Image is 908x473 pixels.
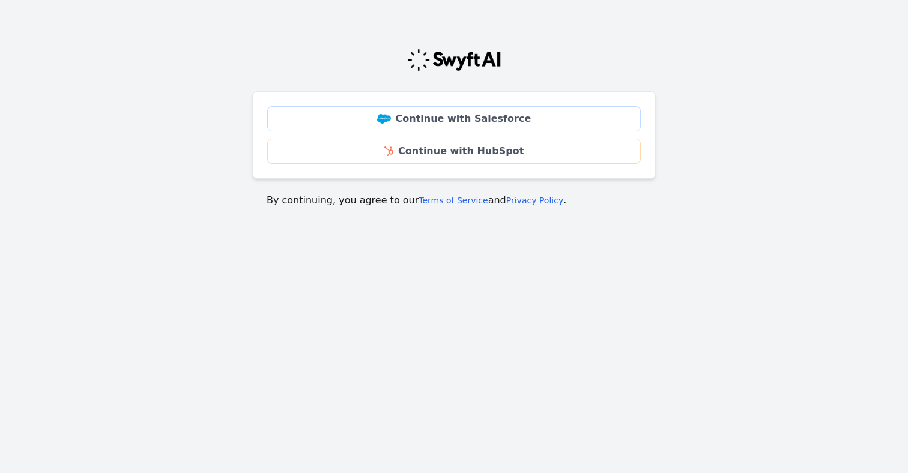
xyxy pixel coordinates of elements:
a: Terms of Service [419,196,488,205]
a: Continue with HubSpot [267,139,641,164]
a: Continue with Salesforce [267,106,641,131]
p: By continuing, you agree to our and . [267,193,641,208]
img: Salesforce [377,114,391,124]
img: Swyft Logo [407,48,501,72]
img: HubSpot [384,146,393,156]
a: Privacy Policy [506,196,563,205]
